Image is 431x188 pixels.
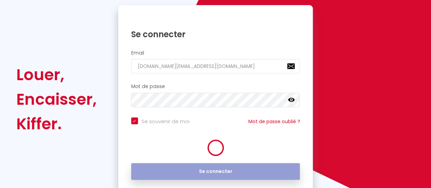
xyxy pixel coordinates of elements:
h1: Se connecter [131,29,300,40]
div: Encaisser, [16,87,97,112]
div: Louer, [16,62,97,87]
h2: Mot de passe [131,84,300,89]
button: Ouvrir le widget de chat LiveChat [5,3,26,23]
button: Se connecter [131,163,300,180]
div: Kiffer. [16,112,97,136]
a: Mot de passe oublié ? [248,118,300,125]
h2: Email [131,50,300,56]
input: Ton Email [131,59,300,73]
